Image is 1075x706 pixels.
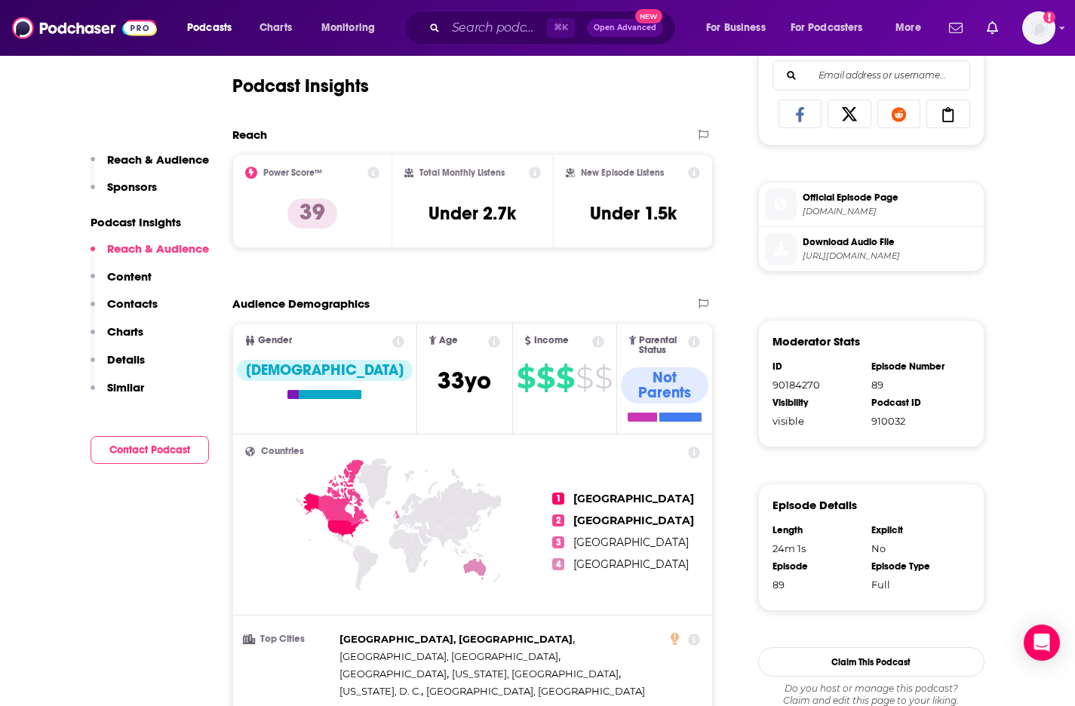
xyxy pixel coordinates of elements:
h2: Podcast Insights [232,75,369,97]
div: Explicit [871,524,960,536]
span: [GEOGRAPHIC_DATA] [339,668,447,680]
button: Claim This Podcast [758,647,984,677]
span: For Business [706,17,766,38]
h3: Under 2.7k [428,202,516,225]
div: Not Parents [621,367,709,404]
a: Share on Reddit [877,100,921,128]
span: [GEOGRAPHIC_DATA] [573,492,694,505]
button: open menu [177,16,251,40]
span: For Podcasters [791,17,863,38]
span: 4 [552,558,564,570]
h3: Moderator Stats [772,334,860,348]
span: New [635,9,662,23]
span: $ [576,366,593,390]
span: More [895,17,921,38]
a: Podchaser - Follow, Share and Rate Podcasts [12,14,157,42]
span: , [452,665,621,683]
span: Charts [260,17,292,38]
img: User Profile [1022,11,1055,45]
p: Details [107,352,145,367]
h2: Audience Demographics [232,296,370,311]
span: $ [536,366,554,390]
div: 910032 [871,415,960,427]
span: Official Episode Page [803,191,978,204]
button: open menu [311,16,395,40]
input: Email address or username... [785,61,957,90]
span: [GEOGRAPHIC_DATA] [573,557,689,571]
p: Similar [107,380,144,394]
p: Contacts [107,296,158,311]
span: Age [439,336,458,345]
div: Search podcasts, credits, & more... [419,11,690,45]
a: Official Episode Page[DOMAIN_NAME] [765,189,978,220]
div: 89 [871,379,960,391]
h2: Reach [232,127,267,142]
p: Sponsors [107,180,157,194]
span: fullout.podbean.com [803,206,978,217]
span: https://mcdn.podbean.com/mf/web/5kavxn/Full_out_URGENCy7lh13.mp3 [803,250,978,262]
span: , [339,683,423,700]
button: Charts [91,324,143,352]
div: Visibility [772,397,862,409]
div: Length [772,524,862,536]
button: open menu [781,16,885,40]
span: Countries [261,447,304,456]
span: $ [517,366,535,390]
span: [GEOGRAPHIC_DATA], [GEOGRAPHIC_DATA] [426,685,645,697]
span: Logged in as KatieC [1022,11,1055,45]
div: visible [772,415,862,427]
button: Contact Podcast [91,436,209,464]
button: Reach & Audience [91,152,209,180]
a: Copy Link [926,100,970,128]
button: Content [91,269,152,297]
div: 90184270 [772,379,862,391]
span: $ [556,366,574,390]
div: Full [871,579,960,591]
span: Monitoring [321,17,375,38]
span: Download Audio File [803,235,978,249]
span: 1 [552,493,564,505]
button: Details [91,352,145,380]
button: Reach & Audience [91,241,209,269]
a: Download Audio File[URL][DOMAIN_NAME] [765,233,978,265]
button: Contacts [91,296,158,324]
p: Charts [107,324,143,339]
span: , [339,648,561,665]
p: Content [107,269,152,284]
p: Reach & Audience [107,152,209,167]
p: Reach & Audience [107,241,209,256]
h3: Top Cities [245,634,333,644]
button: open menu [885,16,940,40]
a: Show notifications dropdown [943,15,969,41]
span: , [339,631,575,648]
div: Episode [772,560,862,572]
button: Similar [91,380,144,408]
span: $ [594,366,612,390]
span: [GEOGRAPHIC_DATA] [573,536,689,549]
span: , [339,665,449,683]
span: Do you host or manage this podcast? [758,683,984,695]
p: Podcast Insights [91,215,209,229]
div: 24m 1s [772,542,862,554]
div: 89 [772,579,862,591]
a: Charts [250,16,301,40]
a: Share on Facebook [779,100,822,128]
span: ⌘ K [547,18,575,38]
div: ID [772,361,862,373]
span: [GEOGRAPHIC_DATA], [GEOGRAPHIC_DATA] [339,650,558,662]
button: Sponsors [91,180,157,207]
button: Open AdvancedNew [587,19,663,37]
span: [GEOGRAPHIC_DATA], [GEOGRAPHIC_DATA] [339,633,573,645]
div: Podcast ID [871,397,960,409]
span: 2 [552,514,564,526]
span: 3 [552,536,564,548]
span: Open Advanced [594,24,656,32]
span: [US_STATE], D. C. [339,685,421,697]
div: No [871,542,960,554]
h2: Power Score™ [263,167,322,178]
div: Search followers [772,60,970,91]
span: Podcasts [187,17,232,38]
a: Share on X/Twitter [828,100,871,128]
div: Episode Type [871,560,960,572]
h2: New Episode Listens [581,167,664,178]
